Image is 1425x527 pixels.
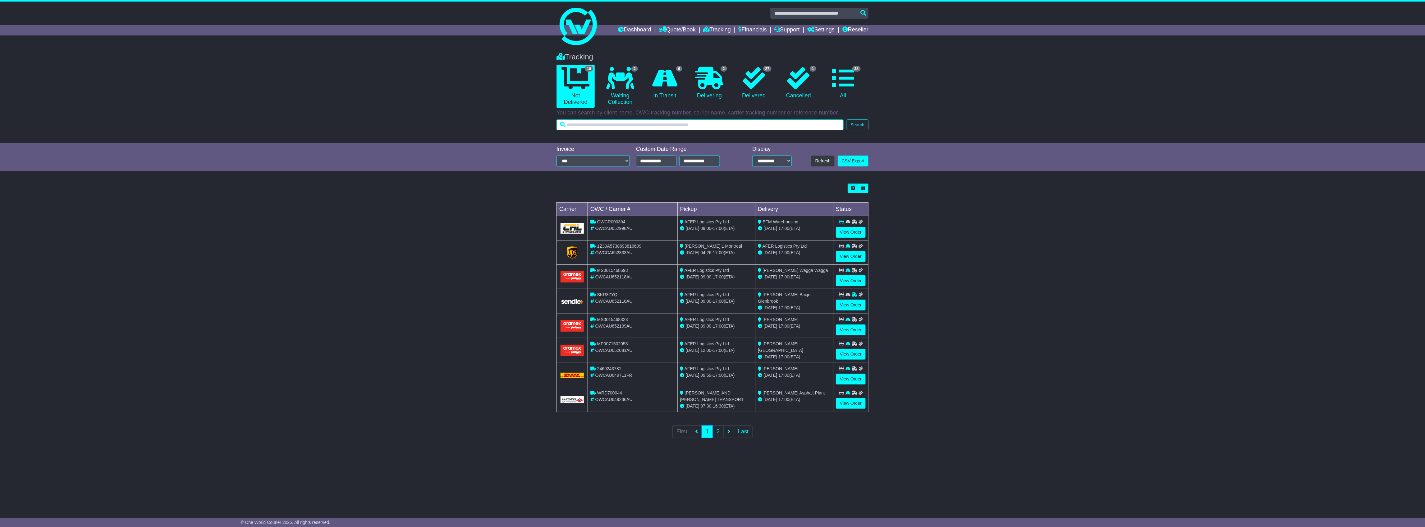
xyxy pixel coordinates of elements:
[618,25,651,35] a: Dashboard
[676,66,683,72] span: 6
[778,226,789,231] span: 17:00
[597,390,622,395] span: WRD700044
[763,226,777,231] span: [DATE]
[595,324,633,329] span: OWCAU652109AU
[713,324,724,329] span: 17:00
[680,390,744,402] span: [PERSON_NAME] AND [PERSON_NAME] TRANSPORT
[755,203,833,216] td: Delivery
[779,65,818,101] a: 1 Cancelled
[685,341,729,346] span: AFER Logistics Pty Ltd
[836,374,866,385] a: View Order
[763,317,798,322] span: [PERSON_NAME]
[763,397,777,402] span: [DATE]
[811,156,835,166] button: Refresh
[690,65,728,101] a: 2 Delivering
[758,250,831,256] div: (ETA)
[680,298,753,305] div: - (ETA)
[561,298,584,305] img: GetCarrierServiceLogo
[758,341,803,353] span: [PERSON_NAME][GEOGRAPHIC_DATA]
[703,25,731,35] a: Tracking
[597,244,641,249] span: 1Z30A5738693816609
[686,373,699,378] span: [DATE]
[763,268,828,273] span: [PERSON_NAME] Wagga Wagga
[595,373,632,378] span: OWCAU649711FR
[685,317,729,322] span: AFER Logistics Pty Ltd
[553,53,872,62] div: Tracking
[685,366,729,371] span: AFER Logistics Pty Ltd
[685,268,729,273] span: AFER Logistics Pty Ltd
[836,324,866,335] a: View Order
[595,274,633,279] span: OWCAU652118AU
[807,25,835,35] a: Settings
[561,223,584,234] img: GetCarrierServiceLogo
[595,250,633,255] span: OWCCA652333AU
[713,274,724,279] span: 17:00
[561,271,584,282] img: Aramex.png
[686,348,699,353] span: [DATE]
[680,323,753,329] div: - (ETA)
[701,274,712,279] span: 09:00
[597,292,617,297] span: SKR3ZYQ
[713,348,724,353] span: 17:00
[778,397,789,402] span: 17:00
[721,66,727,72] span: 2
[713,299,724,304] span: 17:00
[763,305,777,310] span: [DATE]
[763,250,777,255] span: [DATE]
[713,373,724,378] span: 17:00
[734,425,753,438] a: Last
[680,403,753,409] div: - (ETA)
[713,403,724,408] span: 16:30
[713,226,724,231] span: 17:00
[810,66,816,72] span: 1
[735,65,773,101] a: 27 Delivered
[763,390,825,395] span: [PERSON_NAME] Asphalt Plant
[597,366,621,371] span: 2469243781
[561,396,584,403] img: GetCarrierServiceLogo
[758,305,831,311] div: (ETA)
[701,299,712,304] span: 09:00
[758,396,831,403] div: (ETA)
[588,203,678,216] td: OWC / Carrier #
[847,119,868,130] button: Search
[763,324,777,329] span: [DATE]
[597,317,628,322] span: MS0015468323
[763,274,777,279] span: [DATE]
[680,347,753,354] div: - (ETA)
[686,299,699,304] span: [DATE]
[778,274,789,279] span: 17:00
[778,250,789,255] span: 17:00
[836,227,866,238] a: View Order
[680,250,753,256] div: - (ETA)
[763,66,772,72] span: 27
[836,349,866,360] a: View Order
[631,66,638,72] span: 2
[595,397,633,402] span: OWCAU649236AU
[833,203,868,216] td: Status
[701,226,712,231] span: 09:00
[701,250,712,255] span: 04:26
[557,146,630,153] div: Invoice
[824,65,862,101] a: 38 All
[686,403,699,408] span: [DATE]
[712,425,724,438] a: 2
[585,66,593,72] span: 10
[557,65,595,108] a: 10 Not Delivered
[713,250,724,255] span: 17:00
[595,299,633,304] span: OWCAU652116AU
[680,225,753,232] div: - (ETA)
[758,323,831,329] div: (ETA)
[758,274,831,280] div: (ETA)
[778,324,789,329] span: 17:00
[686,324,699,329] span: [DATE]
[763,354,777,359] span: [DATE]
[778,305,789,310] span: 17:00
[778,354,789,359] span: 17:00
[836,398,866,409] a: View Order
[701,373,712,378] span: 09:59
[241,520,330,525] span: © One World Courier 2025. All rights reserved.
[646,65,684,101] a: 6 In Transit
[701,348,712,353] span: 12:00
[758,372,831,379] div: (ETA)
[752,146,792,153] div: Display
